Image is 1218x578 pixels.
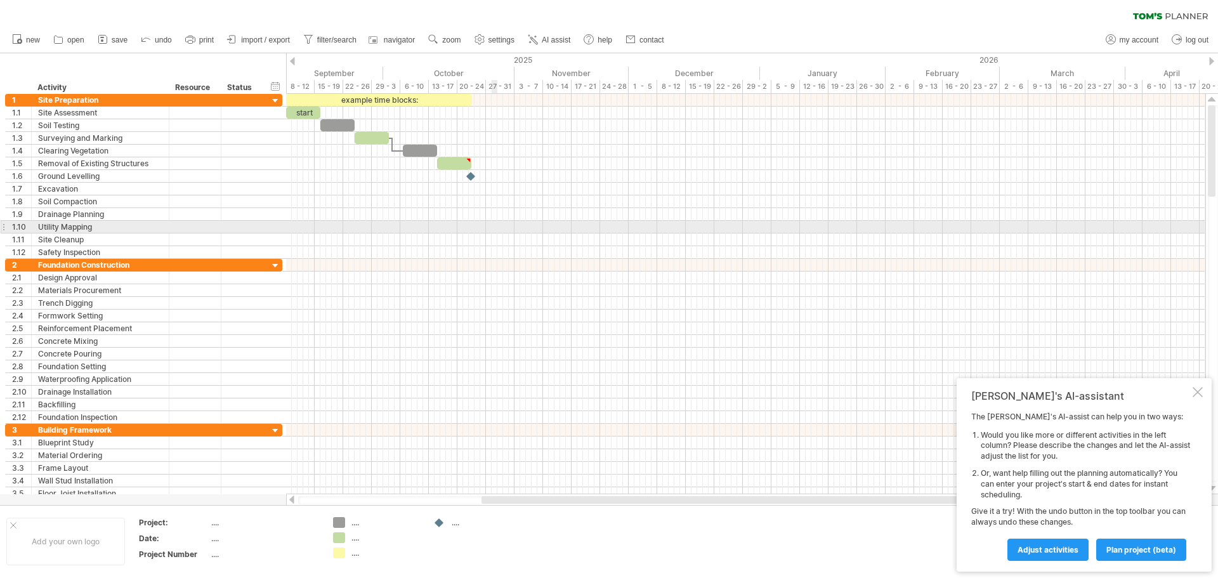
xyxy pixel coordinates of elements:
div: Removal of Existing Structures [38,157,162,169]
a: plan project (beta) [1096,539,1186,561]
div: 1.2 [12,119,31,131]
span: log out [1186,36,1208,44]
span: contact [639,36,664,44]
a: help [580,32,616,48]
div: Clearing Vegetation [38,145,162,157]
div: March 2026 [1000,67,1125,80]
div: .... [351,548,421,558]
div: 1.1 [12,107,31,119]
div: Concrete Mixing [38,335,162,347]
div: 1.6 [12,170,31,182]
div: September 2025 [258,67,383,80]
div: Resource [175,81,214,94]
a: zoom [425,32,464,48]
div: The [PERSON_NAME]'s AI-assist can help you in two ways: Give it a try! With the undo button in th... [971,412,1190,560]
div: 2.7 [12,348,31,360]
span: save [112,36,128,44]
div: 3.5 [12,487,31,499]
div: 23 - 27 [971,80,1000,93]
div: 3.3 [12,462,31,474]
div: 19 - 23 [828,80,857,93]
div: 27 - 31 [486,80,514,93]
div: 17 - 21 [572,80,600,93]
div: 1.12 [12,246,31,258]
div: October 2025 [383,67,514,80]
div: 6 - 10 [1143,80,1171,93]
a: log out [1169,32,1212,48]
span: plan project (beta) [1106,545,1176,555]
div: Safety Inspection [38,246,162,258]
div: 1.10 [12,221,31,233]
a: navigator [367,32,419,48]
div: 1 - 5 [629,80,657,93]
a: print [182,32,218,48]
div: 1.7 [12,183,31,195]
div: Date: [139,533,209,544]
div: 23 - 27 [1085,80,1114,93]
span: Adjust activities [1018,545,1078,555]
div: 1.9 [12,208,31,220]
span: open [67,36,84,44]
div: 20 - 24 [457,80,486,93]
div: 1.4 [12,145,31,157]
div: 1.8 [12,195,31,207]
span: filter/search [317,36,357,44]
a: save [95,32,131,48]
div: 22 - 26 [343,80,372,93]
div: 9 - 13 [1028,80,1057,93]
div: 2.2 [12,284,31,296]
div: Floor Joist Installation [38,487,162,499]
div: Status [227,81,255,94]
span: undo [155,36,172,44]
div: 13 - 17 [1171,80,1200,93]
div: 2.9 [12,373,31,385]
div: 29 - 3 [372,80,400,93]
div: Trench Digging [38,297,162,309]
div: Site Assessment [38,107,162,119]
li: Would you like more or different activities in the left column? Please describe the changes and l... [981,430,1190,462]
a: undo [138,32,176,48]
div: 1.11 [12,233,31,246]
div: 10 - 14 [543,80,572,93]
div: 29 - 2 [743,80,771,93]
div: Project: [139,517,209,528]
div: 3.4 [12,475,31,487]
div: Backfilling [38,398,162,411]
div: 24 - 28 [600,80,629,93]
div: Excavation [38,183,162,195]
span: AI assist [542,36,570,44]
div: 2 - 6 [886,80,914,93]
div: Drainage Planning [38,208,162,220]
div: Drainage Installation [38,386,162,398]
div: 2 [12,259,31,271]
span: settings [488,36,514,44]
div: .... [351,532,421,543]
div: .... [452,517,521,528]
div: Utility Mapping [38,221,162,233]
div: 2.4 [12,310,31,322]
span: my account [1120,36,1158,44]
a: new [9,32,44,48]
div: .... [211,517,318,528]
span: zoom [442,36,461,44]
a: filter/search [300,32,360,48]
div: 3 - 7 [514,80,543,93]
div: Add your own logo [6,518,125,565]
a: settings [471,32,518,48]
div: December 2025 [629,67,760,80]
div: [PERSON_NAME]'s AI-assistant [971,390,1190,402]
div: November 2025 [514,67,629,80]
div: 2.11 [12,398,31,411]
div: Soil Compaction [38,195,162,207]
div: 2.8 [12,360,31,372]
div: example time blocks: [286,94,472,106]
div: 9 - 13 [914,80,943,93]
div: 3.1 [12,437,31,449]
div: Soil Testing [38,119,162,131]
span: print [199,36,214,44]
span: help [598,36,612,44]
div: 2.5 [12,322,31,334]
div: 12 - 16 [800,80,828,93]
div: 2.6 [12,335,31,347]
div: Surveying and Marking [38,132,162,144]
